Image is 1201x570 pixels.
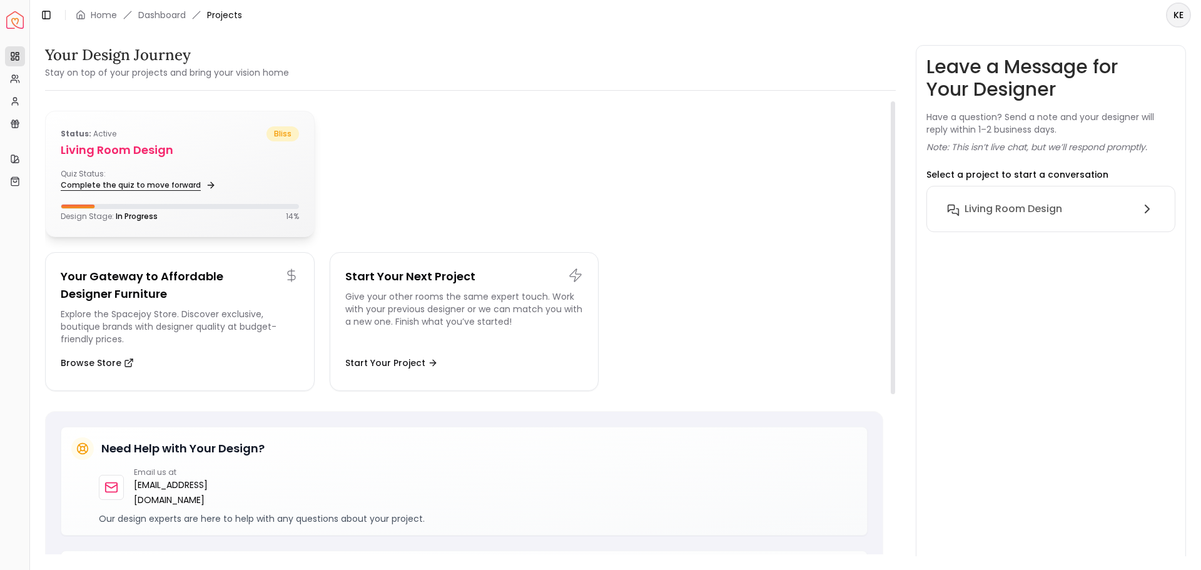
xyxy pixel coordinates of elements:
[61,176,213,194] a: Complete the quiz to move forward
[1167,4,1190,26] span: KE
[266,126,299,141] span: bliss
[965,201,1062,216] h6: Living Room Design
[45,45,289,65] h3: Your Design Journey
[926,141,1147,153] p: Note: This isn’t live chat, but we’ll respond promptly.
[134,477,273,507] a: [EMAIL_ADDRESS][DOMAIN_NAME]
[345,350,438,375] button: Start Your Project
[61,128,91,139] b: Status:
[345,290,584,345] div: Give your other rooms the same expert touch. Work with your previous designer or we can match you...
[6,11,24,29] img: Spacejoy Logo
[101,440,265,457] h5: Need Help with Your Design?
[926,111,1175,136] p: Have a question? Send a note and your designer will reply within 1–2 business days.
[61,141,299,159] h5: Living Room Design
[61,350,134,375] button: Browse Store
[330,252,599,391] a: Start Your Next ProjectGive your other rooms the same expert touch. Work with your previous desig...
[45,66,289,79] small: Stay on top of your projects and bring your vision home
[61,169,175,194] div: Quiz Status:
[61,126,116,141] p: active
[138,9,186,21] a: Dashboard
[61,268,299,303] h5: Your Gateway to Affordable Designer Furniture
[91,9,117,21] a: Home
[99,512,857,525] p: Our design experts are here to help with any questions about your project.
[345,268,584,285] h5: Start Your Next Project
[61,211,158,221] p: Design Stage:
[937,196,1165,221] button: Living Room Design
[1166,3,1191,28] button: KE
[207,9,242,21] span: Projects
[45,252,315,391] a: Your Gateway to Affordable Designer FurnitureExplore the Spacejoy Store. Discover exclusive, bout...
[116,211,158,221] span: In Progress
[6,11,24,29] a: Spacejoy
[286,211,299,221] p: 14 %
[134,467,273,477] p: Email us at
[76,9,242,21] nav: breadcrumb
[61,308,299,345] div: Explore the Spacejoy Store. Discover exclusive, boutique brands with designer quality at budget-f...
[926,168,1108,181] p: Select a project to start a conversation
[926,56,1175,101] h3: Leave a Message for Your Designer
